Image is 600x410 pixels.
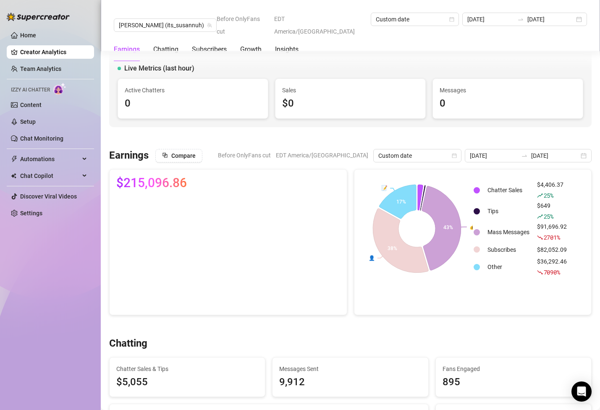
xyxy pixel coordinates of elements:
[20,169,80,183] span: Chat Copilot
[153,44,178,55] div: Chatting
[20,118,36,125] a: Setup
[484,243,533,256] td: Subscribes
[20,45,87,59] a: Creator Analytics
[368,255,375,261] text: 👤
[469,223,476,230] text: 💰
[116,374,258,390] span: $5,055
[537,222,567,242] div: $91,696.92
[527,15,574,24] input: End date
[537,193,543,198] span: rise
[125,96,261,112] div: 0
[279,374,421,390] div: 9,912
[449,17,454,22] span: calendar
[484,180,533,200] td: Chatter Sales
[376,13,454,26] span: Custom date
[484,201,533,221] td: Tips
[155,149,202,162] button: Compare
[440,86,576,95] span: Messages
[119,19,212,31] span: Susanna (its_susannuh)
[537,269,543,275] span: fall
[20,32,36,39] a: Home
[192,44,227,55] div: Subscribers
[440,96,576,112] div: 0
[20,65,61,72] a: Team Analytics
[537,214,543,219] span: rise
[544,233,560,241] span: 2701 %
[484,257,533,277] td: Other
[125,86,261,95] span: Active Chatters
[282,86,419,95] span: Sales
[470,151,518,160] input: Start date
[571,381,592,402] div: Open Intercom Messenger
[282,96,419,112] div: $0
[7,13,70,21] img: logo-BBDzfeDw.svg
[381,185,388,191] text: 📝
[109,149,149,162] h3: Earnings
[544,212,553,220] span: 25 %
[20,102,42,108] a: Content
[217,13,269,38] span: Before OnlyFans cut
[116,176,187,190] span: $215,096.86
[537,257,567,277] div: $36,292.46
[443,364,584,373] span: Fans Engaged
[537,235,543,240] span: fall
[279,364,421,373] span: Messages Sent
[484,222,533,242] td: Mass Messages
[20,210,42,217] a: Settings
[537,245,567,254] div: $82,052.09
[11,156,18,162] span: thunderbolt
[537,180,567,200] div: $4,406.37
[443,374,584,390] div: 895
[274,13,366,38] span: EDT America/[GEOGRAPHIC_DATA]
[521,152,528,159] span: swap-right
[378,149,456,162] span: Custom date
[162,152,168,158] span: block
[207,23,212,28] span: team
[218,149,271,162] span: Before OnlyFans cut
[517,16,524,23] span: swap-right
[467,15,514,24] input: Start date
[11,86,50,94] span: Izzy AI Chatter
[109,337,147,350] h3: Chatting
[452,153,457,158] span: calendar
[276,149,368,162] span: EDT America/[GEOGRAPHIC_DATA]
[11,173,16,179] img: Chat Copilot
[20,193,77,200] a: Discover Viral Videos
[544,191,553,199] span: 25 %
[544,268,560,276] span: 7090 %
[531,151,579,160] input: End date
[53,83,66,95] img: AI Chatter
[521,152,528,159] span: to
[171,152,196,159] span: Compare
[240,44,262,55] div: Growth
[114,44,140,55] div: Earnings
[20,152,80,166] span: Automations
[537,201,567,221] div: $649
[124,63,194,73] span: Live Metrics (last hour)
[517,16,524,23] span: to
[20,135,63,142] a: Chat Monitoring
[116,364,258,373] span: Chatter Sales & Tips
[275,44,299,55] div: Insights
